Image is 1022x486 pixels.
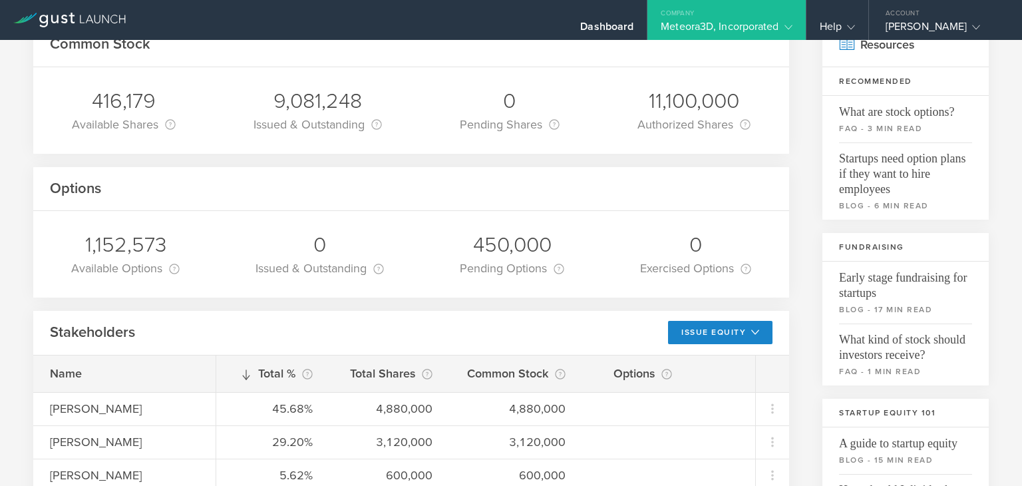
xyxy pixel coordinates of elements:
span: Startups need option plans if they want to hire employees [839,142,972,197]
div: Available Shares [72,115,176,134]
div: 416,179 [72,87,176,115]
div: Available Options [71,259,180,278]
h3: Recommended [822,67,989,96]
div: 5.62% [233,467,313,484]
span: A guide to startup equity [839,427,972,451]
div: Authorized Shares [637,115,751,134]
small: blog - 17 min read [839,304,972,316]
div: 1,152,573 [71,231,180,259]
span: What are stock options? [839,96,972,120]
h2: Options [50,179,101,198]
div: 29.20% [233,433,313,451]
div: [PERSON_NAME] [50,433,232,451]
div: Issued & Outstanding [255,259,384,278]
div: Options [599,364,672,383]
small: faq - 1 min read [839,365,972,377]
div: 4,880,000 [466,400,566,417]
a: Startups need option plans if they want to hire employeesblog - 6 min read [822,142,989,220]
div: [PERSON_NAME] [50,400,232,417]
div: 0 [460,87,560,115]
button: Issue Equity [668,321,772,344]
a: A guide to startup equityblog - 15 min read [822,427,989,474]
div: Issued & Outstanding [254,115,382,134]
div: 600,000 [466,467,566,484]
h2: Resources [822,23,989,67]
div: Total Shares [346,364,432,383]
div: Dashboard [580,20,633,40]
div: Name [50,365,232,382]
h2: Common Stock [50,35,150,54]
div: [PERSON_NAME] [50,467,232,484]
div: Pending Options [460,259,564,278]
div: Total % [233,364,313,383]
div: 4,880,000 [346,400,432,417]
h3: Fundraising [822,233,989,262]
div: Help [820,20,855,40]
div: 45.68% [233,400,313,417]
div: 600,000 [346,467,432,484]
span: What kind of stock should investors receive? [839,324,972,363]
div: 450,000 [460,231,564,259]
div: [PERSON_NAME] [886,20,999,40]
div: Exercised Options [640,259,751,278]
div: Common Stock [466,364,566,383]
div: Pending Shares [460,115,560,134]
a: What kind of stock should investors receive?faq - 1 min read [822,324,989,385]
div: 3,120,000 [466,433,566,451]
a: Early stage fundraising for startupsblog - 17 min read [822,262,989,324]
div: 11,100,000 [637,87,751,115]
a: What are stock options?faq - 3 min read [822,96,989,142]
div: 9,081,248 [254,87,382,115]
span: Early stage fundraising for startups [839,262,972,301]
div: Meteora3D, Incorporated [661,20,792,40]
small: faq - 3 min read [839,122,972,134]
div: 3,120,000 [346,433,432,451]
div: 0 [255,231,384,259]
div: 0 [640,231,751,259]
h3: Startup Equity 101 [822,399,989,427]
h2: Stakeholders [50,323,135,342]
small: blog - 6 min read [839,200,972,212]
small: blog - 15 min read [839,454,972,466]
